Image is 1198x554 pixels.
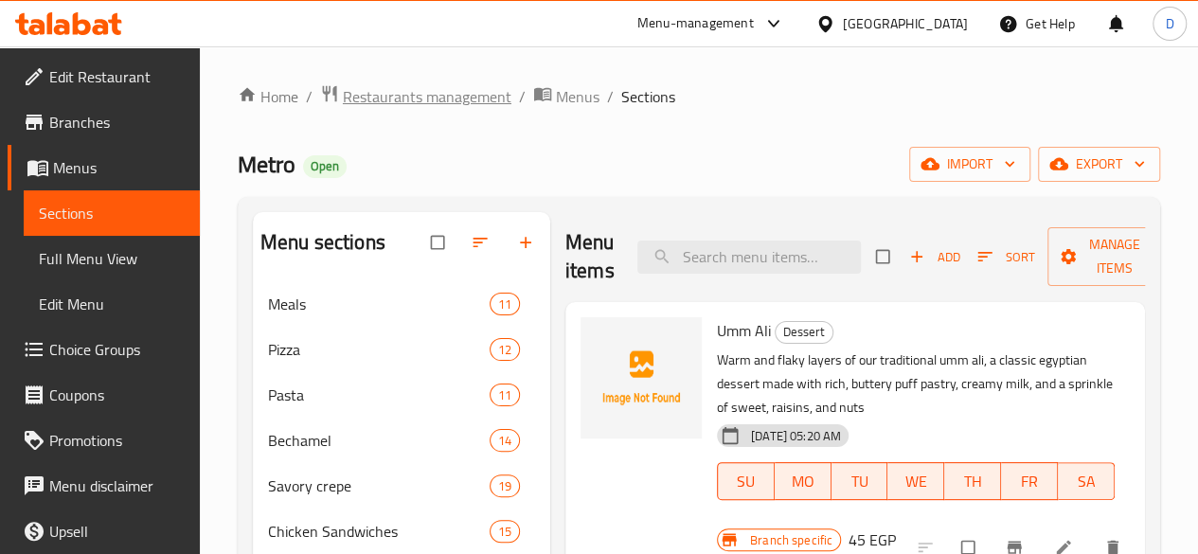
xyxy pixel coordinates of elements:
span: Dessert [776,321,832,343]
button: FR [1001,462,1058,500]
div: Chicken Sandwiches [268,520,490,543]
span: Sections [39,202,185,224]
a: Upsell [8,509,200,554]
span: Sections [621,85,675,108]
span: Full Menu View [39,247,185,270]
div: Savory crepe19 [253,463,550,509]
span: TU [839,468,881,495]
div: Chicken Sandwiches15 [253,509,550,554]
input: search [637,241,861,274]
span: WE [895,468,937,495]
button: Add section [505,222,550,263]
a: Choice Groups [8,327,200,372]
span: export [1053,152,1145,176]
span: Sort [977,246,1035,268]
a: Sections [24,190,200,236]
span: Promotions [49,429,185,452]
div: Meals11 [253,281,550,327]
a: Menu disclaimer [8,463,200,509]
span: Manage items [1063,233,1167,280]
div: Pizza12 [253,327,550,372]
span: Restaurants management [343,85,511,108]
span: Select section [865,239,904,275]
div: Dessert [775,321,833,344]
span: 15 [491,523,519,541]
span: Choice Groups [49,338,185,361]
div: items [490,384,520,406]
li: / [607,85,614,108]
div: items [490,293,520,315]
button: import [909,147,1030,182]
button: Add [904,242,965,272]
h2: Menu items [565,228,615,285]
span: Select all sections [420,224,459,260]
span: Meals [268,293,490,315]
a: Promotions [8,418,200,463]
span: Branch specific [742,531,840,549]
p: Warm and flaky layers of our traditional umm ali, a classic egyptian dessert made with rich, butt... [717,348,1115,420]
span: Bechamel [268,429,490,452]
h6: 45 EGP [849,527,896,553]
div: items [490,429,520,452]
span: D [1165,13,1173,34]
a: Restaurants management [320,84,511,109]
span: SU [725,468,767,495]
span: MO [782,468,824,495]
a: Menus [8,145,200,190]
button: Manage items [1047,227,1182,286]
div: [GEOGRAPHIC_DATA] [843,13,968,34]
span: Sort sections [459,222,505,263]
span: FR [1009,468,1050,495]
span: import [924,152,1015,176]
span: Edit Restaurant [49,65,185,88]
span: SA [1065,468,1107,495]
a: Branches [8,99,200,145]
button: SU [717,462,775,500]
span: 12 [491,341,519,359]
span: Umm Ali [717,316,771,345]
span: Coupons [49,384,185,406]
span: 14 [491,432,519,450]
button: MO [775,462,831,500]
div: Menu-management [637,12,754,35]
span: Pizza [268,338,490,361]
span: Menus [556,85,599,108]
button: export [1038,147,1160,182]
a: Home [238,85,298,108]
a: Full Menu View [24,236,200,281]
div: Pasta11 [253,372,550,418]
a: Edit Restaurant [8,54,200,99]
span: Open [303,158,347,174]
div: items [490,474,520,497]
a: Edit Menu [24,281,200,327]
span: [DATE] 05:20 AM [743,427,849,445]
span: 11 [491,295,519,313]
div: items [490,520,520,543]
div: Open [303,155,347,178]
li: / [306,85,313,108]
nav: breadcrumb [238,84,1160,109]
span: Branches [49,111,185,134]
div: items [490,338,520,361]
span: 11 [491,386,519,404]
span: Upsell [49,520,185,543]
span: 19 [491,477,519,495]
span: TH [952,468,993,495]
li: / [519,85,526,108]
button: SA [1058,462,1115,500]
span: Menu disclaimer [49,474,185,497]
span: Add [909,246,960,268]
span: Add item [904,242,965,272]
div: Pasta [268,384,490,406]
span: Menus [53,156,185,179]
img: Umm Ali [581,317,702,438]
h2: Menu sections [260,228,385,257]
span: Savory crepe [268,474,490,497]
span: Edit Menu [39,293,185,315]
button: TH [944,462,1001,500]
button: WE [887,462,944,500]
